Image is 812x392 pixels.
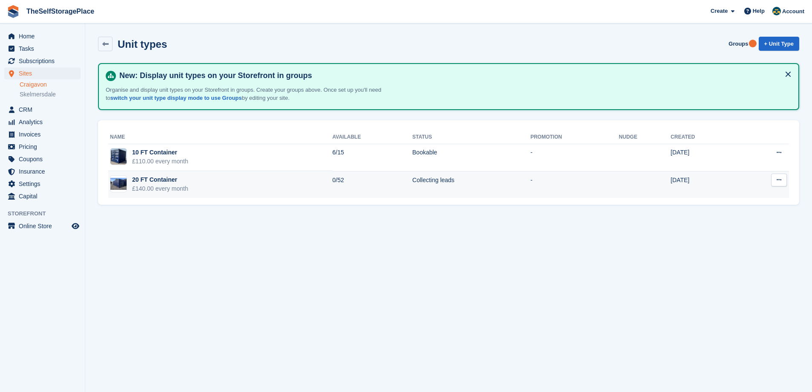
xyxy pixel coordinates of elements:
[4,128,81,140] a: menu
[670,171,739,198] td: [DATE]
[110,148,127,165] img: 10foot.png
[670,144,739,171] td: [DATE]
[4,166,81,177] a: menu
[4,55,81,67] a: menu
[4,104,81,116] a: menu
[412,144,530,171] td: Bookable
[759,37,799,51] a: + Unit Type
[7,5,20,18] img: stora-icon-8386f47178a22dfd0bd8f6a31ec36ba5ce8667c1dd55bd0f319d3a0aa187defe.svg
[19,178,70,190] span: Settings
[19,153,70,165] span: Coupons
[19,55,70,67] span: Subscriptions
[4,30,81,42] a: menu
[530,171,618,198] td: -
[19,128,70,140] span: Invoices
[19,141,70,153] span: Pricing
[725,37,751,51] a: Groups
[70,221,81,231] a: Preview store
[4,116,81,128] a: menu
[23,4,98,18] a: TheSelfStoragePlace
[4,67,81,79] a: menu
[108,131,332,144] th: Name
[332,171,413,198] td: 0/52
[412,171,530,198] td: Collecting leads
[782,7,804,16] span: Account
[711,7,728,15] span: Create
[4,141,81,153] a: menu
[332,144,413,171] td: 6/15
[118,38,167,50] h2: Unit types
[132,148,188,157] div: 10 FT Container
[20,81,81,89] a: Craigavon
[753,7,765,15] span: Help
[110,178,127,190] img: 5378.jpeg
[8,209,85,218] span: Storefront
[19,104,70,116] span: CRM
[20,90,81,99] a: Skelmersdale
[116,71,792,81] h4: New: Display unit types on your Storefront in groups
[530,144,618,171] td: -
[749,40,757,47] div: Tooltip anchor
[19,190,70,202] span: Capital
[670,131,739,144] th: Created
[412,131,530,144] th: Status
[19,166,70,177] span: Insurance
[132,157,188,166] div: £110.00 every month
[19,116,70,128] span: Analytics
[132,184,188,193] div: £140.00 every month
[19,67,70,79] span: Sites
[106,86,404,102] p: Organise and display unit types on your Storefront in groups. Create your groups above. Once set ...
[110,95,242,101] a: switch your unit type display mode to use Groups
[530,131,618,144] th: Promotion
[19,30,70,42] span: Home
[619,131,671,144] th: Nudge
[19,43,70,55] span: Tasks
[772,7,781,15] img: Gairoid
[19,220,70,232] span: Online Store
[132,175,188,184] div: 20 FT Container
[4,178,81,190] a: menu
[4,220,81,232] a: menu
[4,153,81,165] a: menu
[332,131,413,144] th: Available
[4,190,81,202] a: menu
[4,43,81,55] a: menu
